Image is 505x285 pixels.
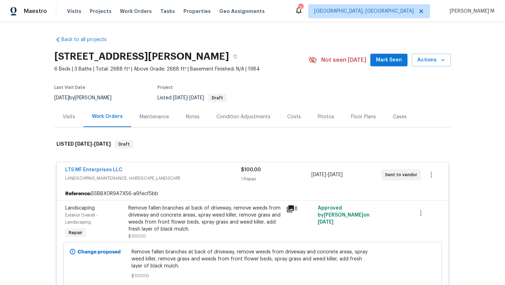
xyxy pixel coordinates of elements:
[351,113,376,120] div: Floor Plans
[65,167,122,172] a: LTS MF Enterprises LLC
[128,205,282,233] div: Remove fallen branches at back of driveway, remove weeds from driveway and concrete areas, spray ...
[65,206,95,211] span: Landscaping
[140,113,169,120] div: Maintenance
[328,172,343,177] span: [DATE]
[311,171,343,178] span: -
[75,141,92,146] span: [DATE]
[66,229,85,236] span: Repair
[65,213,98,224] span: Exterior Overall - Landscaping
[219,8,265,15] span: Geo Assignments
[116,141,133,148] span: Draft
[287,113,301,120] div: Costs
[92,113,123,120] div: Work Orders
[241,175,311,183] div: 1 Repair
[318,220,334,225] span: [DATE]
[132,248,374,270] span: Remove fallen branches at back of driveway, remove weeds from driveway and concrete areas, spray ...
[216,113,270,120] div: Condition Adjustments
[318,113,334,120] div: Photos
[132,272,374,279] span: $100.00
[157,85,173,90] span: Project
[393,113,407,120] div: Cases
[78,250,121,254] b: Change proposed
[54,36,122,43] a: Back to all projects
[314,8,414,15] span: [GEOGRAPHIC_DATA], [GEOGRAPHIC_DATA]
[370,54,408,67] button: Mark Seen
[186,113,200,120] div: Notes
[189,95,204,100] span: [DATE]
[54,95,69,100] span: [DATE]
[385,171,420,178] span: Sent to vendor
[311,172,326,177] span: [DATE]
[229,50,242,63] button: Copy Address
[209,96,226,100] span: Draft
[286,205,314,213] div: 8
[173,95,204,100] span: -
[157,95,227,100] span: Listed
[65,175,241,182] span: LANDSCAPING_MAINTENANCE, HARDSCAPE_LANDSCAPE
[90,8,112,15] span: Projects
[57,187,448,200] div: 5SBBX0R9A7X56-a9fecf5bb
[54,94,120,102] div: by [PERSON_NAME]
[417,56,445,65] span: Actions
[75,141,111,146] span: -
[321,57,366,64] span: Not seen [DATE]
[173,95,188,100] span: [DATE]
[241,167,261,172] span: $100.00
[412,54,451,67] button: Actions
[447,8,494,15] span: [PERSON_NAME] M
[65,190,91,197] b: Reference:
[67,8,81,15] span: Visits
[318,206,370,225] span: Approved by [PERSON_NAME] on
[376,56,402,65] span: Mark Seen
[54,53,229,60] h2: [STREET_ADDRESS][PERSON_NAME]
[183,8,211,15] span: Properties
[54,85,85,90] span: Last Visit Date
[56,140,111,148] h6: LISTED
[298,4,303,11] div: 2
[128,234,146,238] span: $100.00
[54,66,309,73] span: 6 Beds | 3 Baths | Total: 2688 ft² | Above Grade: 2688 ft² | Basement Finished: N/A | 1984
[24,8,47,15] span: Maestro
[54,133,451,155] div: LISTED [DATE]-[DATE]Draft
[120,8,152,15] span: Work Orders
[63,113,75,120] div: Visits
[160,9,175,14] span: Tasks
[94,141,111,146] span: [DATE]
